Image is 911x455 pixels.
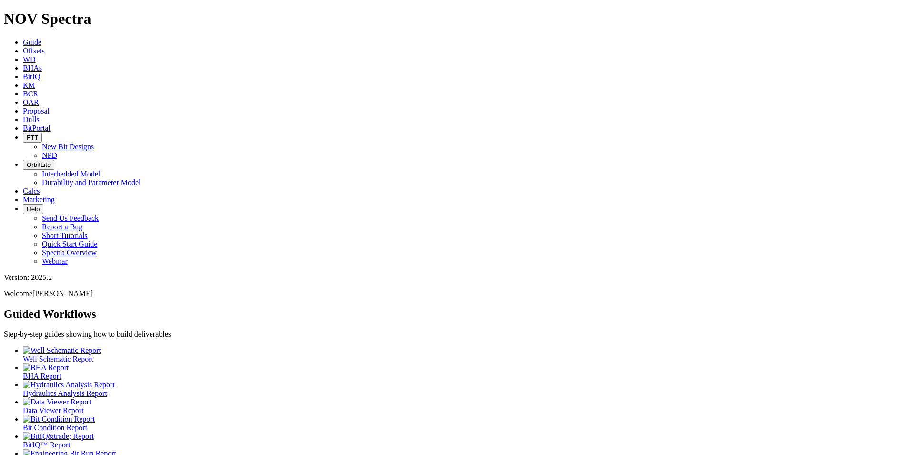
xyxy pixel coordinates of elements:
[4,290,907,298] p: Welcome
[23,355,93,363] span: Well Schematic Report
[27,134,38,141] span: FTT
[23,124,51,132] a: BitPortal
[32,290,93,298] span: [PERSON_NAME]
[23,346,907,363] a: Well Schematic Report Well Schematic Report
[4,273,907,282] div: Version: 2025.2
[42,257,68,265] a: Webinar
[42,143,94,151] a: New Bit Designs
[42,240,97,248] a: Quick Start Guide
[23,398,907,414] a: Data Viewer Report Data Viewer Report
[23,441,71,449] span: BitIQ™ Report
[42,151,57,159] a: NPD
[23,90,38,98] a: BCR
[23,415,95,424] img: Bit Condition Report
[42,214,99,222] a: Send Us Feedback
[42,223,82,231] a: Report a Bug
[23,72,40,81] a: BitIQ
[23,187,40,195] a: Calcs
[23,424,87,432] span: Bit Condition Report
[23,196,55,204] a: Marketing
[23,38,41,46] a: Guide
[42,231,88,239] a: Short Tutorials
[23,432,907,449] a: BitIQ&trade; Report BitIQ™ Report
[42,248,97,257] a: Spectra Overview
[23,346,101,355] img: Well Schematic Report
[23,363,907,380] a: BHA Report BHA Report
[23,381,907,397] a: Hydraulics Analysis Report Hydraulics Analysis Report
[23,381,115,389] img: Hydraulics Analysis Report
[23,107,50,115] a: Proposal
[23,64,42,72] a: BHAs
[4,308,907,321] h2: Guided Workflows
[23,398,91,406] img: Data Viewer Report
[23,81,35,89] a: KM
[4,330,907,339] p: Step-by-step guides showing how to build deliverables
[42,178,141,186] a: Durability and Parameter Model
[23,389,107,397] span: Hydraulics Analysis Report
[23,204,43,214] button: Help
[23,363,69,372] img: BHA Report
[23,415,907,432] a: Bit Condition Report Bit Condition Report
[4,10,907,28] h1: NOV Spectra
[23,432,94,441] img: BitIQ&trade; Report
[23,47,45,55] a: Offsets
[23,372,61,380] span: BHA Report
[23,133,42,143] button: FTT
[42,170,100,178] a: Interbedded Model
[23,406,84,414] span: Data Viewer Report
[23,98,39,106] a: OAR
[23,115,40,124] a: Dulls
[23,160,54,170] button: OrbitLite
[23,55,36,63] a: WD
[27,206,40,213] span: Help
[27,161,51,168] span: OrbitLite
